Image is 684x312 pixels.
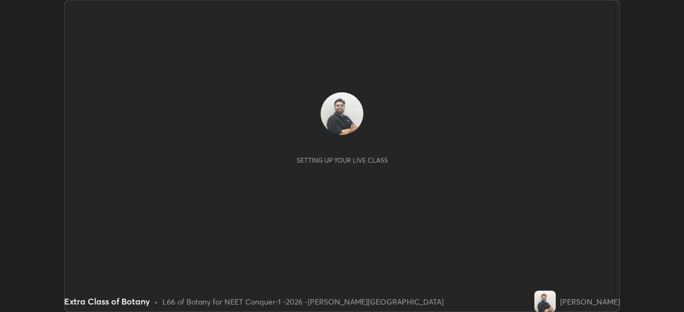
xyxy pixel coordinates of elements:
[297,156,388,164] div: Setting up your live class
[162,296,444,307] div: L66 of Botany for NEET Conquer-1 -2026 -[PERSON_NAME][GEOGRAPHIC_DATA]
[321,92,363,135] img: fcfddd3f18814954914cb8d37cd5bb09.jpg
[64,295,150,308] div: Extra Class of Botany
[560,296,620,307] div: [PERSON_NAME]
[154,296,158,307] div: •
[534,291,556,312] img: fcfddd3f18814954914cb8d37cd5bb09.jpg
